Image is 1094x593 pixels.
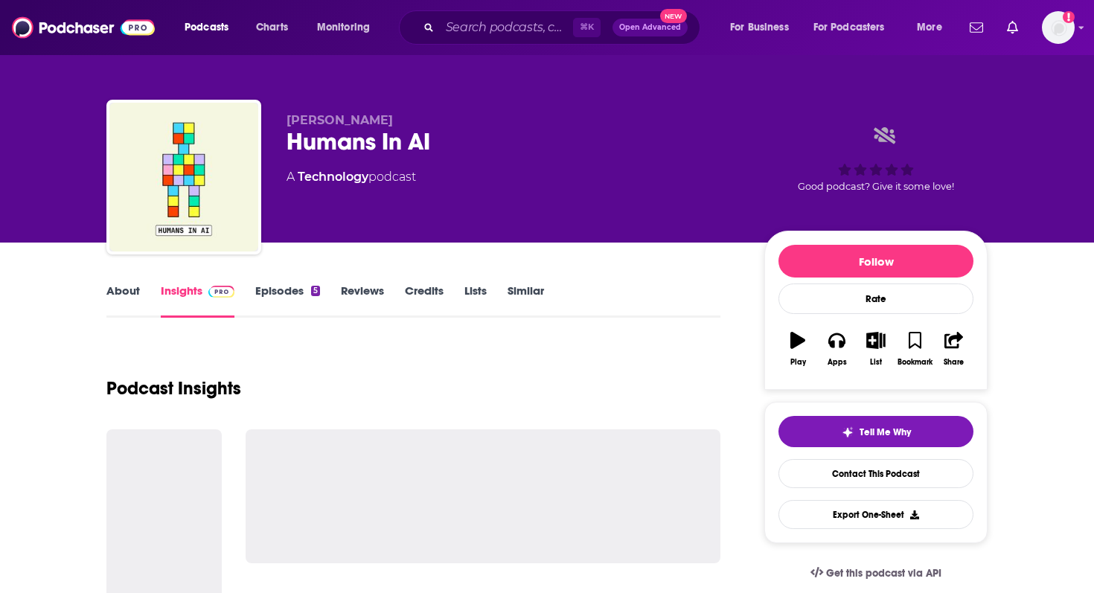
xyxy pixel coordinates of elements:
button: Share [935,322,973,376]
a: Charts [246,16,297,39]
button: open menu [804,16,906,39]
a: Contact This Podcast [778,459,973,488]
span: Monitoring [317,17,370,38]
div: Good podcast? Give it some love! [764,113,988,205]
div: Bookmark [898,358,933,367]
span: Logged in as amandalamPR [1042,11,1075,44]
span: Tell Me Why [860,426,911,438]
button: open menu [307,16,389,39]
span: Podcasts [185,17,228,38]
span: New [660,9,687,23]
span: For Business [730,17,789,38]
button: List [857,322,895,376]
a: Episodes5 [255,283,320,318]
a: Credits [405,283,444,318]
div: Share [944,358,964,367]
button: open menu [720,16,807,39]
a: Similar [508,283,544,318]
button: tell me why sparkleTell Me Why [778,416,973,447]
button: Open AdvancedNew [612,19,688,36]
img: Humans In AI [109,103,258,251]
button: Bookmark [895,322,934,376]
span: ⌘ K [573,18,601,37]
button: Show profile menu [1042,11,1075,44]
span: Get this podcast via API [826,567,941,580]
div: A podcast [287,168,416,186]
div: 5 [311,286,320,296]
img: Podchaser - Follow, Share and Rate Podcasts [12,13,155,42]
button: open menu [906,16,961,39]
span: More [917,17,942,38]
a: InsightsPodchaser Pro [161,283,234,318]
a: Lists [464,283,487,318]
div: Rate [778,283,973,314]
button: open menu [174,16,248,39]
div: Play [790,358,806,367]
button: Export One-Sheet [778,500,973,529]
a: Show notifications dropdown [1001,15,1024,40]
div: Search podcasts, credits, & more... [413,10,714,45]
div: Apps [828,358,847,367]
button: Play [778,322,817,376]
a: Reviews [341,283,384,318]
a: Get this podcast via API [799,555,953,592]
span: [PERSON_NAME] [287,113,393,127]
img: Podchaser Pro [208,286,234,298]
button: Follow [778,245,973,278]
img: User Profile [1042,11,1075,44]
svg: Add a profile image [1063,11,1075,23]
button: Apps [817,322,856,376]
span: Charts [256,17,288,38]
span: Good podcast? Give it some love! [798,181,954,192]
a: Show notifications dropdown [964,15,989,40]
input: Search podcasts, credits, & more... [440,16,573,39]
img: tell me why sparkle [842,426,854,438]
a: Technology [298,170,368,184]
div: List [870,358,882,367]
h1: Podcast Insights [106,377,241,400]
span: For Podcasters [813,17,885,38]
a: About [106,283,140,318]
span: Open Advanced [619,24,681,31]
